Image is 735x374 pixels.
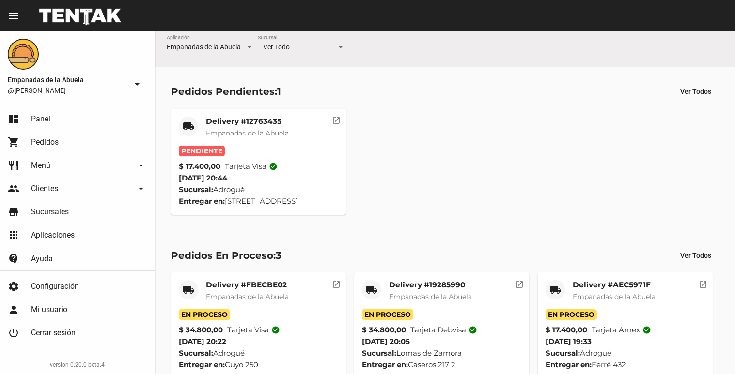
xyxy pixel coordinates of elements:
[31,207,69,217] span: Sucursales
[332,279,341,287] mat-icon: open_in_new
[179,184,338,195] div: Adrogué
[8,10,19,22] mat-icon: menu
[225,161,278,172] span: Tarjeta visa
[179,348,213,358] strong: Sucursal:
[179,309,230,320] span: En Proceso
[179,360,225,369] strong: Entregar en:
[31,254,53,264] span: Ayuda
[179,359,338,371] div: Cuyo 250
[672,247,719,264] button: Ver Todos
[179,337,226,346] span: [DATE] 20:22
[206,292,289,301] span: Empanadas de la Abuela
[31,161,50,170] span: Menú
[469,326,477,334] mat-icon: check_circle
[179,185,213,194] strong: Sucursal:
[699,279,707,287] mat-icon: open_in_new
[179,173,227,182] span: [DATE] 20:44
[179,146,225,156] span: Pendiente
[31,114,50,124] span: Panel
[135,183,147,194] mat-icon: arrow_drop_down
[362,324,406,336] strong: $ 34.800,00
[179,195,338,207] div: [STREET_ADDRESS]
[206,129,289,137] span: Empanadas de la Abuela
[546,359,705,371] div: Ferré 432
[362,348,396,358] strong: Sucursal:
[546,309,597,320] span: En Proceso
[549,284,561,296] mat-icon: local_shipping
[8,281,19,292] mat-icon: settings
[573,280,656,290] mat-card-title: Delivery #AEC5971F
[573,292,656,301] span: Empanadas de la Abuela
[183,284,194,296] mat-icon: local_shipping
[672,83,719,100] button: Ver Todos
[362,309,413,320] span: En Proceso
[131,78,143,90] mat-icon: arrow_drop_down
[179,196,225,206] strong: Entregar en:
[332,115,341,123] mat-icon: open_in_new
[546,324,587,336] strong: $ 17.400,00
[8,136,19,148] mat-icon: shopping_cart
[389,292,472,301] span: Empanadas de la Abuela
[8,327,19,339] mat-icon: power_settings_new
[362,337,410,346] span: [DATE] 20:05
[8,160,19,171] mat-icon: restaurant
[366,284,377,296] mat-icon: local_shipping
[546,347,705,359] div: Adrogué
[171,84,281,99] div: Pedidos Pendientes:
[269,162,278,171] mat-icon: check_circle
[258,43,295,51] span: -- Ver Todo --
[31,230,75,240] span: Aplicaciones
[276,250,281,261] span: 3
[680,88,711,95] span: Ver Todos
[362,359,521,371] div: Caseros 217 2
[592,324,651,336] span: Tarjeta amex
[8,229,19,241] mat-icon: apps
[680,252,711,259] span: Ver Todos
[183,120,194,132] mat-icon: local_shipping
[8,39,39,70] img: f0136945-ed32-4f7c-91e3-a375bc4bb2c5.png
[8,183,19,194] mat-icon: people
[31,305,67,314] span: Mi usuario
[546,360,592,369] strong: Entregar en:
[8,74,127,86] span: Empanadas de la Abuela
[271,326,280,334] mat-icon: check_circle
[8,206,19,218] mat-icon: store
[31,328,76,338] span: Cerrar sesión
[8,253,19,265] mat-icon: contact_support
[410,324,477,336] span: Tarjeta debvisa
[171,248,281,263] div: Pedidos En Proceso:
[135,160,147,171] mat-icon: arrow_drop_down
[546,348,580,358] strong: Sucursal:
[31,137,59,147] span: Pedidos
[167,43,241,51] span: Empanadas de la Abuela
[179,324,223,336] strong: $ 34.800,00
[8,304,19,315] mat-icon: person
[227,324,280,336] span: Tarjeta visa
[642,326,651,334] mat-icon: check_circle
[277,86,281,97] span: 1
[362,360,408,369] strong: Entregar en:
[179,347,338,359] div: Adrogué
[31,184,58,194] span: Clientes
[8,360,147,370] div: version 0.20.0-beta.4
[31,282,79,291] span: Configuración
[179,161,220,172] strong: $ 17.400,00
[515,279,524,287] mat-icon: open_in_new
[206,117,289,126] mat-card-title: Delivery #12763435
[362,347,521,359] div: Lomas de Zamora
[389,280,472,290] mat-card-title: Delivery #19285990
[8,86,127,95] span: @[PERSON_NAME]
[206,280,289,290] mat-card-title: Delivery #FBECBE02
[546,337,592,346] span: [DATE] 19:33
[8,113,19,125] mat-icon: dashboard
